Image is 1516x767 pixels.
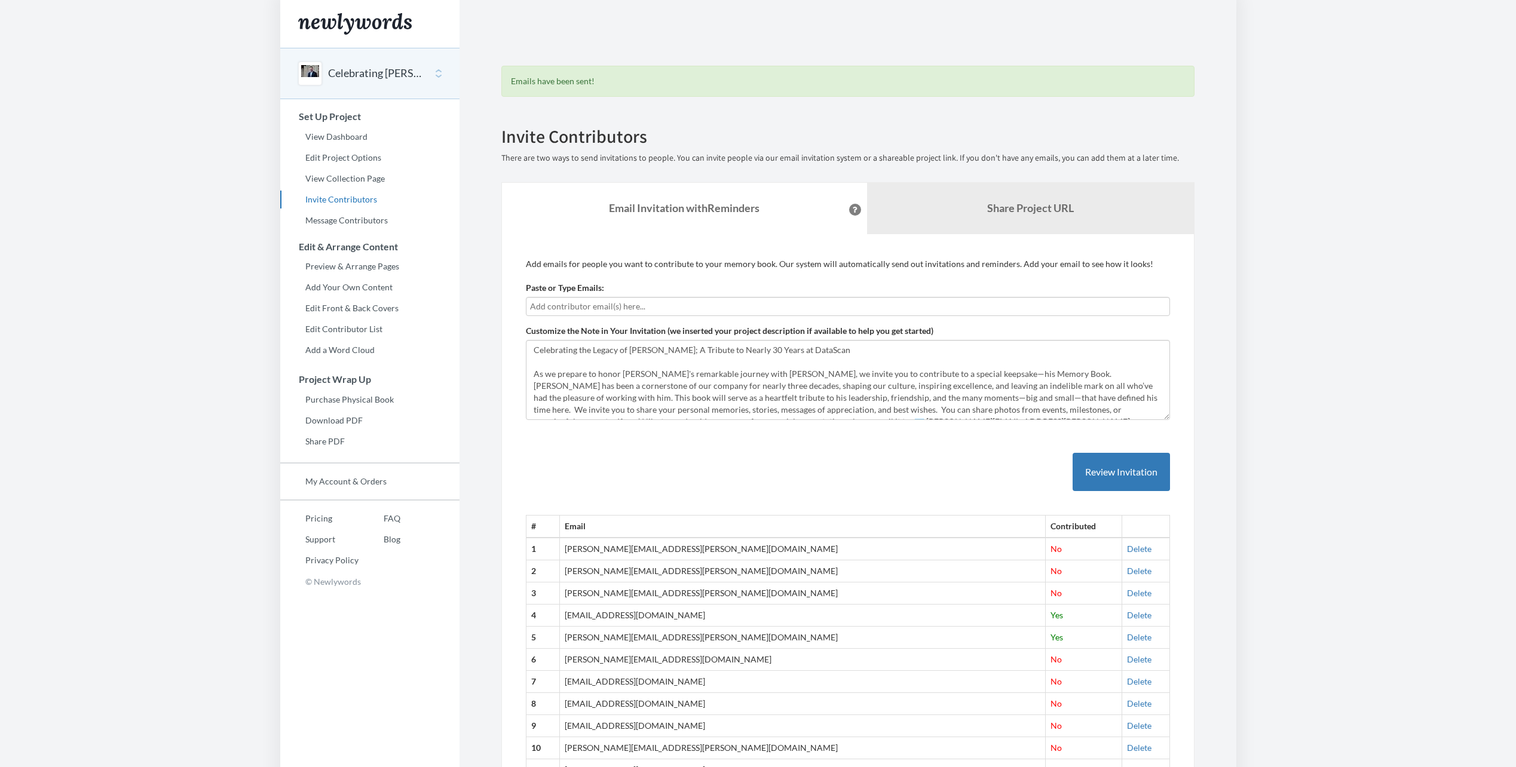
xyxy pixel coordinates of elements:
strong: Email Invitation with Reminders [609,201,759,214]
td: [PERSON_NAME][EMAIL_ADDRESS][PERSON_NAME][DOMAIN_NAME] [559,627,1045,649]
span: No [1051,698,1062,708]
a: Delete [1127,676,1151,686]
img: Newlywords logo [298,13,412,35]
a: FAQ [359,510,400,527]
iframe: Opens a widget where you can chat to one of our agents [1424,731,1504,761]
a: Edit Front & Back Covers [280,299,460,317]
th: 4 [526,605,559,627]
td: [PERSON_NAME][EMAIL_ADDRESS][DOMAIN_NAME] [559,649,1045,671]
p: There are two ways to send invitations to people. You can invite people via our email invitation ... [501,152,1195,164]
h2: Invite Contributors [501,127,1195,146]
a: Download PDF [280,412,460,429]
a: Support [280,530,359,548]
span: No [1051,588,1062,598]
a: Preview & Arrange Pages [280,257,460,275]
td: [PERSON_NAME][EMAIL_ADDRESS][PERSON_NAME][DOMAIN_NAME] [559,538,1045,560]
td: [PERSON_NAME][EMAIL_ADDRESS][PERSON_NAME][DOMAIN_NAME] [559,737,1045,759]
th: 3 [526,582,559,605]
p: Add emails for people you want to contribute to your memory book. Our system will automatically s... [526,258,1170,270]
th: 7 [526,671,559,693]
a: Delete [1127,588,1151,598]
td: [EMAIL_ADDRESS][DOMAIN_NAME] [559,671,1045,693]
a: View Collection Page [280,170,460,188]
th: 5 [526,627,559,649]
input: Add contributor email(s) here... [530,300,1166,313]
th: 6 [526,649,559,671]
a: Blog [359,530,400,548]
span: Yes [1051,610,1063,620]
b: Share Project URL [987,201,1074,214]
span: No [1051,654,1062,664]
p: © Newlywords [280,572,460,591]
th: Contributed [1045,516,1122,538]
td: [PERSON_NAME][EMAIL_ADDRESS][PERSON_NAME][DOMAIN_NAME] [559,560,1045,582]
th: 2 [526,560,559,582]
label: Customize the Note in Your Invitation (we inserted your project description if available to help ... [526,325,933,337]
th: 1 [526,538,559,560]
a: Delete [1127,566,1151,576]
span: Yes [1051,632,1063,642]
a: Delete [1127,743,1151,753]
h3: Project Wrap Up [281,374,460,385]
a: Purchase Physical Book [280,391,460,409]
a: Delete [1127,610,1151,620]
button: Review Invitation [1073,453,1170,492]
span: No [1051,566,1062,576]
th: Email [559,516,1045,538]
td: [EMAIL_ADDRESS][DOMAIN_NAME] [559,693,1045,715]
a: My Account & Orders [280,473,460,490]
a: Delete [1127,632,1151,642]
a: Add a Word Cloud [280,341,460,359]
a: Delete [1127,698,1151,708]
a: Edit Project Options [280,149,460,167]
a: Delete [1127,654,1151,664]
a: Add Your Own Content [280,278,460,296]
a: Delete [1127,544,1151,554]
span: No [1051,720,1062,731]
td: [EMAIL_ADDRESS][DOMAIN_NAME] [559,715,1045,737]
a: Privacy Policy [280,551,359,569]
label: Paste or Type Emails: [526,282,604,294]
a: Delete [1127,720,1151,731]
h3: Edit & Arrange Content [281,241,460,252]
th: 10 [526,737,559,759]
th: 9 [526,715,559,737]
a: View Dashboard [280,128,460,146]
a: Edit Contributor List [280,320,460,338]
button: Celebrating [PERSON_NAME] [328,66,425,81]
a: Share PDF [280,432,460,450]
a: Invite Contributors [280,191,460,208]
span: No [1051,676,1062,686]
span: No [1051,544,1062,554]
td: [PERSON_NAME][EMAIL_ADDRESS][PERSON_NAME][DOMAIN_NAME] [559,582,1045,605]
th: 8 [526,693,559,715]
h3: Set Up Project [281,111,460,122]
div: Emails have been sent! [501,66,1195,97]
a: Pricing [280,510,359,527]
td: [EMAIL_ADDRESS][DOMAIN_NAME] [559,605,1045,627]
span: No [1051,743,1062,753]
th: # [526,516,559,538]
textarea: Celebrating the Legacy of [PERSON_NAME]; A Tribute to Nearly 30 Years at DataScan As we prepare t... [526,340,1170,420]
a: Message Contributors [280,211,460,229]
